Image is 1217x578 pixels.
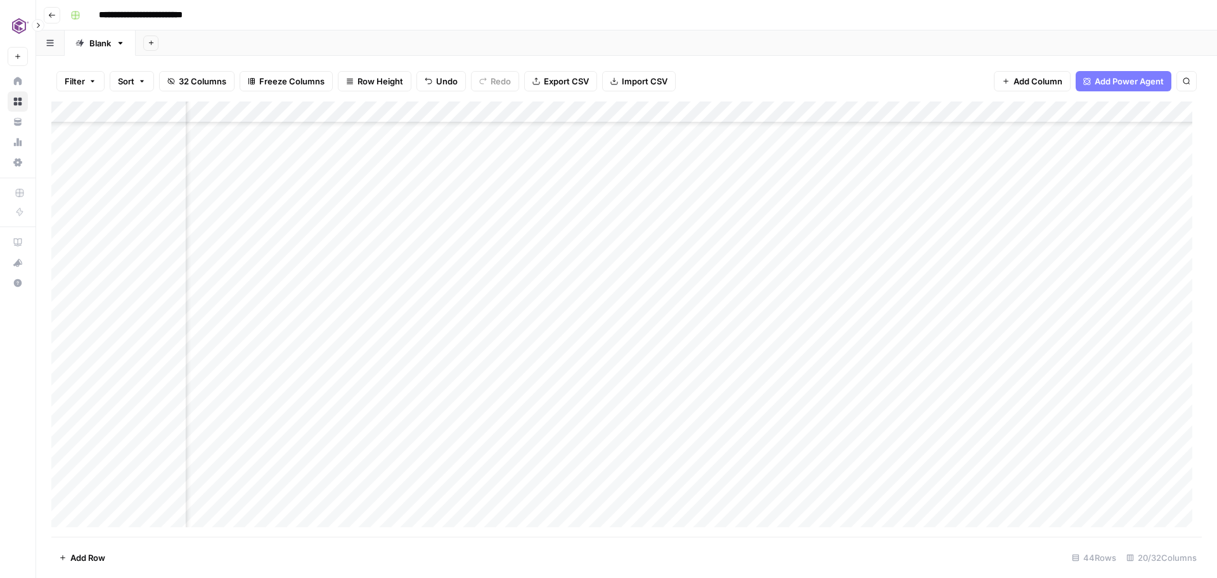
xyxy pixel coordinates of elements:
[622,75,667,88] span: Import CSV
[8,71,28,91] a: Home
[65,30,136,56] a: Blank
[8,253,27,272] div: What's new?
[240,71,333,91] button: Freeze Columns
[1121,548,1202,568] div: 20/32 Columns
[8,152,28,173] a: Settings
[8,91,28,112] a: Browse
[118,75,134,88] span: Sort
[259,75,325,88] span: Freeze Columns
[1076,71,1171,91] button: Add Power Agent
[1095,75,1164,88] span: Add Power Agent
[1067,548,1121,568] div: 44 Rows
[159,71,235,91] button: 32 Columns
[491,75,511,88] span: Redo
[471,71,519,91] button: Redo
[8,253,28,273] button: What's new?
[179,75,226,88] span: 32 Columns
[56,71,105,91] button: Filter
[8,232,28,253] a: AirOps Academy
[110,71,154,91] button: Sort
[544,75,589,88] span: Export CSV
[65,75,85,88] span: Filter
[8,132,28,152] a: Usage
[994,71,1071,91] button: Add Column
[70,551,105,564] span: Add Row
[416,71,466,91] button: Undo
[524,71,597,91] button: Export CSV
[8,15,30,37] img: Commvault Logo
[602,71,676,91] button: Import CSV
[436,75,458,88] span: Undo
[51,548,113,568] button: Add Row
[8,10,28,42] button: Workspace: Commvault
[1014,75,1062,88] span: Add Column
[338,71,411,91] button: Row Height
[357,75,403,88] span: Row Height
[8,273,28,293] button: Help + Support
[89,37,111,49] div: Blank
[8,112,28,132] a: Your Data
